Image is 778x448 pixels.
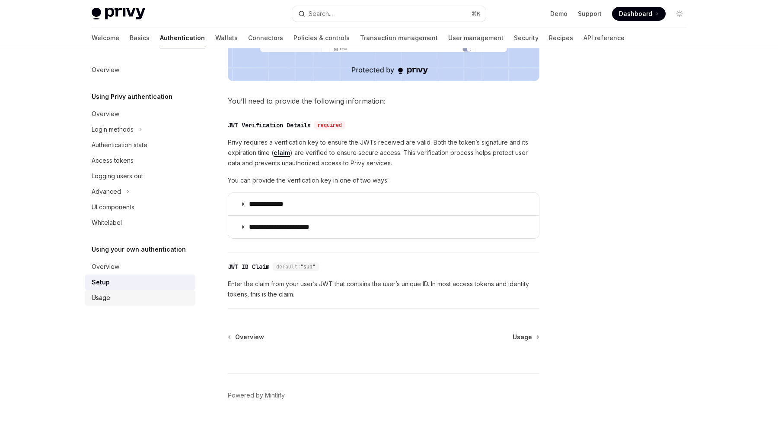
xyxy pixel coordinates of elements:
[229,333,264,341] a: Overview
[248,28,283,48] a: Connectors
[92,262,119,272] div: Overview
[276,263,300,270] span: default:
[92,218,122,228] div: Whitelabel
[92,202,134,212] div: UI components
[472,10,481,17] span: ⌘ K
[92,65,119,75] div: Overview
[292,6,486,22] button: Search...⌘K
[92,293,110,303] div: Usage
[85,259,195,274] a: Overview
[92,277,110,287] div: Setup
[85,106,195,122] a: Overview
[85,153,195,168] a: Access tokens
[235,333,264,341] span: Overview
[514,28,539,48] a: Security
[92,124,134,135] div: Login methods
[293,28,350,48] a: Policies & controls
[215,28,238,48] a: Wallets
[300,263,316,270] span: "sub"
[549,28,573,48] a: Recipes
[612,7,666,21] a: Dashboard
[578,9,602,18] a: Support
[92,186,121,197] div: Advanced
[228,262,269,271] div: JWT ID Claim
[92,28,119,48] a: Welcome
[92,155,134,166] div: Access tokens
[92,140,147,150] div: Authentication state
[228,95,539,107] span: You’ll need to provide the following information:
[85,290,195,306] a: Usage
[314,121,345,129] div: required
[92,244,186,255] h5: Using your own authentication
[309,9,333,19] div: Search...
[228,137,539,168] span: Privy requires a verification key to ensure the JWTs received are valid. Both the token’s signatu...
[228,279,539,300] span: Enter the claim from your user’s JWT that contains the user’s unique ID. In most access tokens an...
[85,62,195,78] a: Overview
[228,391,285,400] a: Powered by Mintlify
[85,274,195,290] a: Setup
[85,215,195,230] a: Whitelabel
[228,121,311,129] div: JWT Verification Details
[85,199,195,215] a: UI components
[92,171,143,181] div: Logging users out
[583,28,625,48] a: API reference
[360,28,438,48] a: Transaction management
[92,8,145,20] img: light logo
[92,91,172,102] h5: Using Privy authentication
[130,28,150,48] a: Basics
[550,9,568,18] a: Demo
[85,137,195,153] a: Authentication state
[513,333,539,341] a: Usage
[160,28,205,48] a: Authentication
[274,149,290,157] a: claim
[673,7,686,21] button: Toggle dark mode
[448,28,504,48] a: User management
[92,109,119,119] div: Overview
[513,333,532,341] span: Usage
[85,168,195,184] a: Logging users out
[619,9,652,18] span: Dashboard
[228,175,539,186] span: You can provide the verification key in one of two ways:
